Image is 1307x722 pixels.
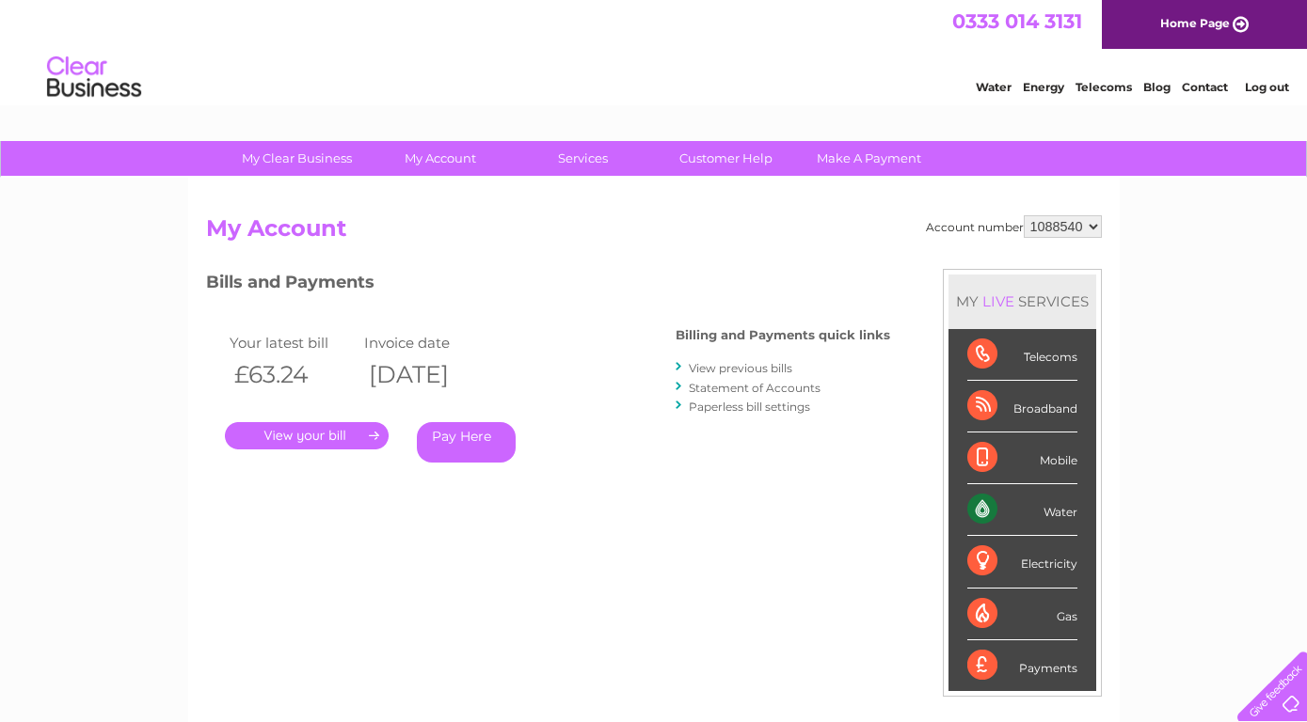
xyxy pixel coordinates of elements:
a: Water [976,80,1012,94]
a: Pay Here [417,422,516,463]
h3: Bills and Payments [206,269,890,302]
div: Electricity [967,536,1077,588]
a: Statement of Accounts [689,381,821,395]
h2: My Account [206,215,1102,251]
div: Payments [967,640,1077,691]
a: . [225,422,389,449]
div: Clear Business is a trading name of Verastar Limited (registered in [GEOGRAPHIC_DATA] No. 3667643... [210,10,1099,91]
a: 0333 014 3131 [952,9,1082,33]
div: Mobile [967,432,1077,484]
a: My Clear Business [219,141,375,176]
div: Gas [967,589,1077,640]
div: Broadband [967,381,1077,432]
a: Contact [1182,80,1228,94]
div: Water [967,484,1077,536]
a: Customer Help [648,141,804,176]
div: LIVE [979,292,1018,310]
th: [DATE] [359,355,495,394]
a: Log out [1245,80,1289,94]
a: Energy [1023,80,1064,94]
img: logo.png [46,49,142,106]
a: Paperless bill settings [689,400,810,414]
a: My Account [362,141,518,176]
a: Make A Payment [791,141,947,176]
td: Invoice date [359,330,495,355]
a: Telecoms [1076,80,1132,94]
div: MY SERVICES [948,275,1096,328]
div: Telecoms [967,329,1077,381]
a: Services [505,141,661,176]
a: Blog [1143,80,1171,94]
div: Account number [926,215,1102,238]
td: Your latest bill [225,330,360,355]
h4: Billing and Payments quick links [676,328,890,342]
th: £63.24 [225,355,360,394]
a: View previous bills [689,361,792,375]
